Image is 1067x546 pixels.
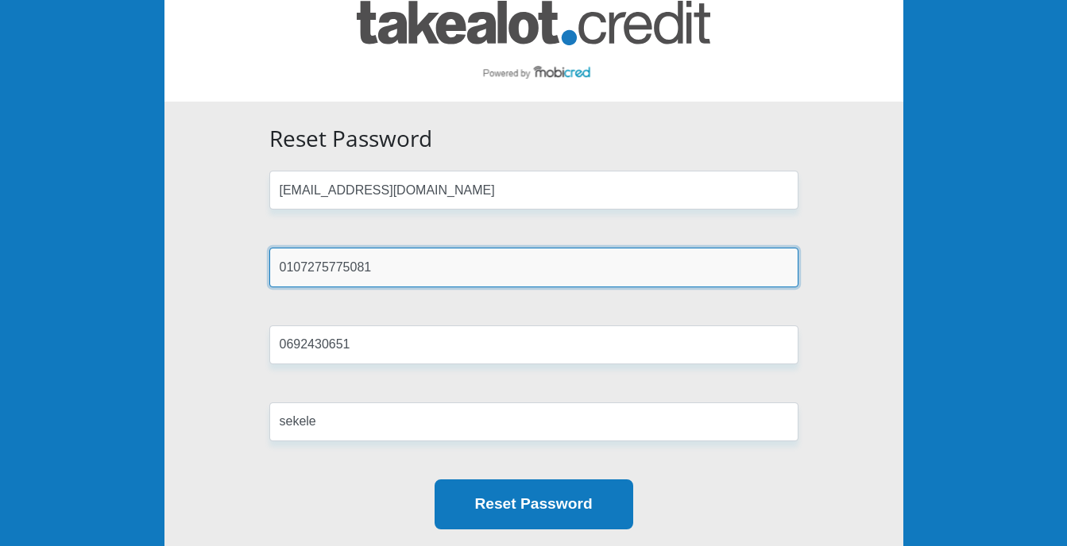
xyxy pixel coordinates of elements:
[269,402,798,441] input: Surname
[357,1,710,86] img: takealot_credit logo
[269,125,798,152] h3: Reset Password
[435,479,633,529] button: Reset Password
[269,171,798,210] input: Email
[269,325,798,364] input: Cellphone Number
[269,248,798,286] input: ID Number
